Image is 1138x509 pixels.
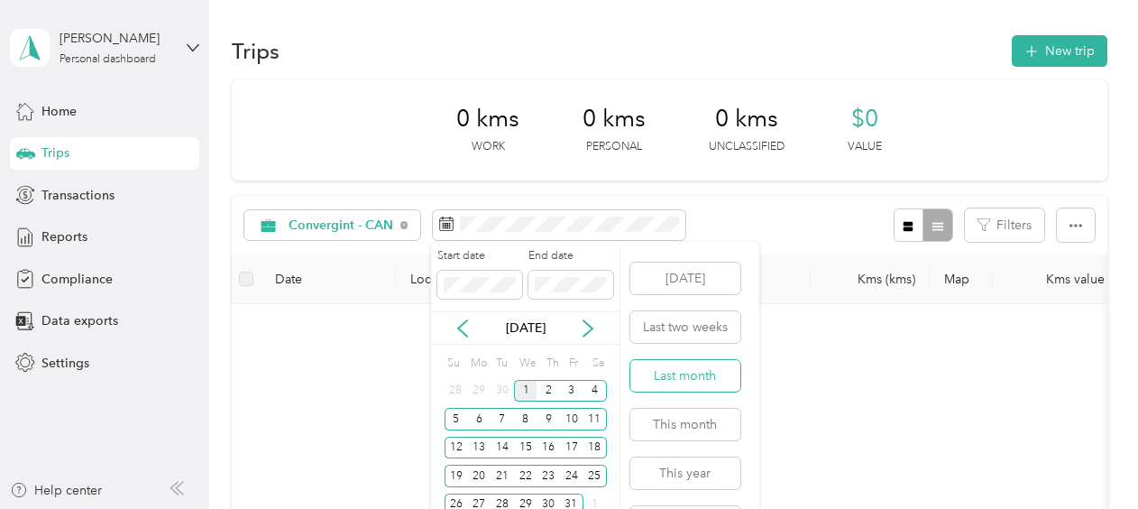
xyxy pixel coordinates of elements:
[543,351,560,376] div: Th
[491,465,514,487] div: 21
[537,408,560,430] div: 9
[560,465,583,487] div: 24
[396,255,811,304] th: Locations
[583,437,607,459] div: 18
[41,143,69,162] span: Trips
[514,465,537,487] div: 22
[60,29,172,48] div: [PERSON_NAME]
[583,465,607,487] div: 25
[528,248,613,264] label: End date
[590,351,607,376] div: Sa
[472,139,505,155] p: Work
[467,380,491,403] div: 29
[445,351,462,376] div: Su
[41,227,87,246] span: Reports
[467,465,491,487] div: 20
[491,380,514,403] div: 30
[930,255,993,304] th: Map
[715,105,778,134] span: 0 kms
[60,54,156,65] div: Personal dashboard
[993,255,1119,304] th: Kms value
[467,437,491,459] div: 13
[965,208,1044,242] button: Filters
[537,437,560,459] div: 16
[41,270,113,289] span: Compliance
[514,380,537,403] div: 1
[630,458,740,489] button: This year
[41,186,115,205] span: Transactions
[583,105,646,134] span: 0 kms
[456,105,519,134] span: 0 kms
[537,465,560,487] div: 23
[10,481,102,500] button: Help center
[514,437,537,459] div: 15
[811,255,930,304] th: Kms (kms)
[232,42,280,60] h1: Trips
[566,351,583,376] div: Fr
[41,102,77,121] span: Home
[583,408,607,430] div: 11
[848,139,882,155] p: Value
[630,409,740,440] button: This month
[437,248,522,264] label: Start date
[445,380,468,403] div: 28
[586,139,642,155] p: Personal
[493,351,510,376] div: Tu
[261,255,396,304] th: Date
[517,351,537,376] div: We
[491,408,514,430] div: 7
[491,437,514,459] div: 14
[445,437,468,459] div: 12
[1012,35,1107,67] button: New trip
[851,105,878,134] span: $0
[560,380,583,403] div: 3
[488,319,564,338] p: [DATE]
[289,219,394,232] span: Convergint - CAN
[1037,408,1138,509] iframe: Everlance-gr Chat Button Frame
[583,380,607,403] div: 4
[630,263,740,294] button: [DATE]
[41,354,89,373] span: Settings
[41,311,118,330] span: Data exports
[445,408,468,430] div: 5
[467,408,491,430] div: 6
[445,465,468,487] div: 19
[560,437,583,459] div: 17
[630,311,740,343] button: Last two weeks
[630,360,740,392] button: Last month
[709,139,785,155] p: Unclassified
[514,408,537,430] div: 8
[467,351,487,376] div: Mo
[537,380,560,403] div: 2
[560,408,583,430] div: 10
